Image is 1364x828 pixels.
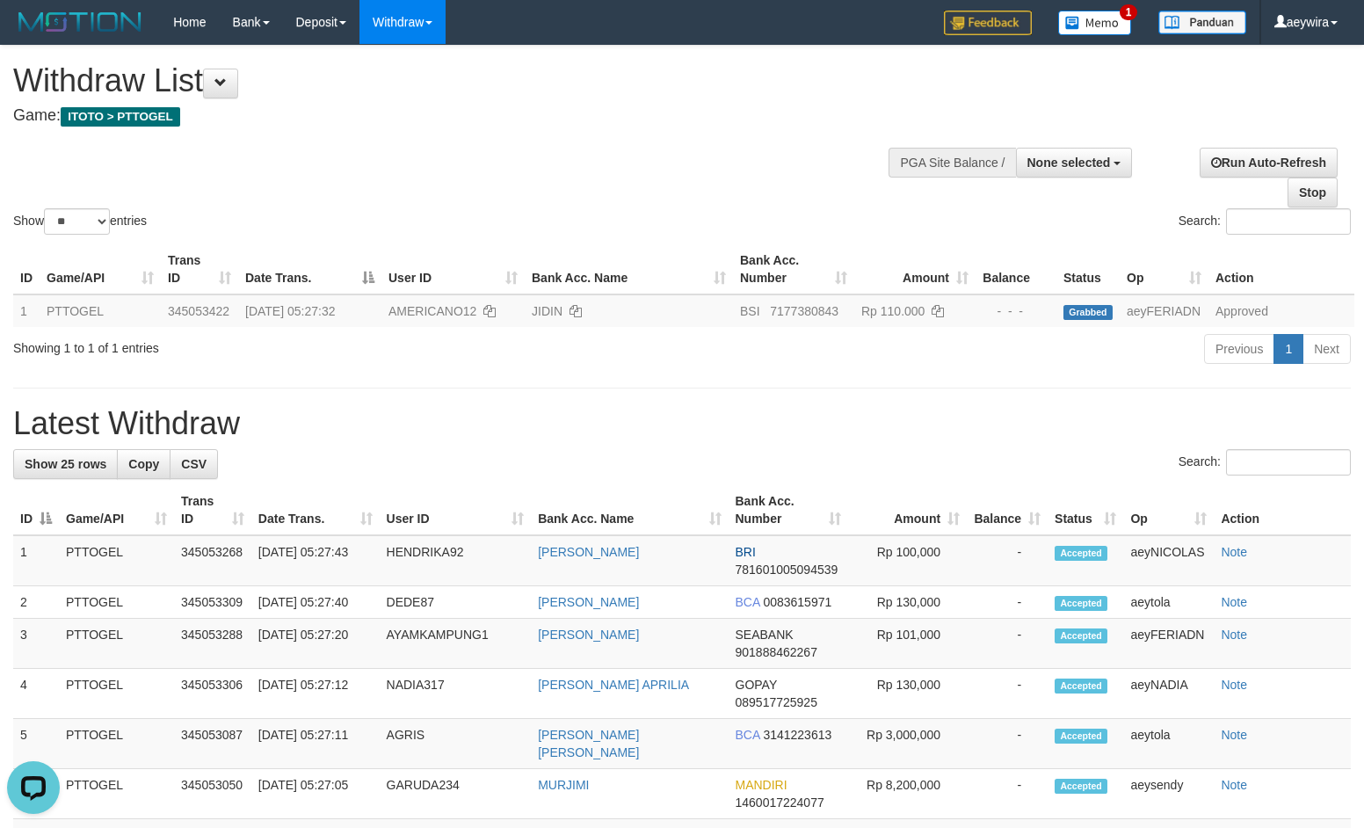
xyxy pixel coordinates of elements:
td: aeyNADIA [1123,669,1214,719]
td: Approved [1208,294,1354,327]
a: Note [1221,628,1247,642]
a: [PERSON_NAME] [PERSON_NAME] [538,728,639,759]
a: Note [1221,678,1247,692]
span: Accepted [1055,628,1107,643]
span: Copy 1460017224077 to clipboard [736,795,824,810]
span: 345053422 [168,304,229,318]
a: MURJIMI [538,778,589,792]
span: Copy [128,457,159,471]
td: aeyNICOLAS [1123,535,1214,586]
td: Rp 101,000 [848,619,967,669]
img: panduan.png [1158,11,1246,34]
a: CSV [170,449,218,479]
th: Balance [976,244,1056,294]
span: CSV [181,457,207,471]
td: PTTOGEL [40,294,161,327]
td: 345053087 [174,719,251,769]
span: MANDIRI [736,778,787,792]
span: BCA [736,728,760,742]
th: Action [1208,244,1354,294]
a: Stop [1288,178,1338,207]
input: Search: [1226,208,1351,235]
th: Op: activate to sort column ascending [1120,244,1208,294]
th: Game/API: activate to sort column ascending [59,485,174,535]
th: Trans ID: activate to sort column ascending [174,485,251,535]
span: ITOTO > PTTOGEL [61,107,180,127]
a: [PERSON_NAME] APRILIA [538,678,689,692]
th: Game/API: activate to sort column ascending [40,244,161,294]
a: Show 25 rows [13,449,118,479]
td: PTTOGEL [59,769,174,819]
td: 4 [13,669,59,719]
span: None selected [1027,156,1111,170]
td: Rp 8,200,000 [848,769,967,819]
th: Bank Acc. Number: activate to sort column ascending [733,244,854,294]
th: Op: activate to sort column ascending [1123,485,1214,535]
th: Bank Acc. Name: activate to sort column ascending [531,485,728,535]
th: Status [1056,244,1120,294]
img: Feedback.jpg [944,11,1032,35]
th: Bank Acc. Name: activate to sort column ascending [525,244,733,294]
td: 1 [13,535,59,586]
div: Showing 1 to 1 of 1 entries [13,332,555,357]
span: BCA [736,595,760,609]
img: Button%20Memo.svg [1058,11,1132,35]
span: Copy 089517725925 to clipboard [736,695,817,709]
td: aeysendy [1123,769,1214,819]
img: MOTION_logo.png [13,9,147,35]
span: BRI [736,545,756,559]
span: Copy 7177380843 to clipboard [770,304,838,318]
span: Accepted [1055,546,1107,561]
td: PTTOGEL [59,669,174,719]
div: - - - [983,302,1049,320]
th: Trans ID: activate to sort column ascending [161,244,238,294]
td: aeyFERIADN [1123,619,1214,669]
th: Amount: activate to sort column ascending [854,244,976,294]
span: Rp 110.000 [861,304,925,318]
a: Note [1221,778,1247,792]
td: Rp 130,000 [848,586,967,619]
span: Accepted [1055,596,1107,611]
a: Previous [1204,334,1274,364]
th: ID [13,244,40,294]
td: PTTOGEL [59,719,174,769]
label: Show entries [13,208,147,235]
h4: Game: [13,107,892,125]
h1: Withdraw List [13,63,892,98]
span: Accepted [1055,679,1107,694]
th: Date Trans.: activate to sort column descending [238,244,381,294]
a: Run Auto-Refresh [1200,148,1338,178]
h1: Latest Withdraw [13,406,1351,441]
select: Showentries [44,208,110,235]
a: Note [1221,728,1247,742]
td: 345053306 [174,669,251,719]
span: Accepted [1055,729,1107,744]
span: Show 25 rows [25,457,106,471]
td: 345053050 [174,769,251,819]
td: 5 [13,719,59,769]
th: Action [1214,485,1351,535]
td: NADIA317 [380,669,532,719]
td: PTTOGEL [59,535,174,586]
span: GOPAY [736,678,777,692]
span: Grabbed [1063,305,1113,320]
td: HENDRIKA92 [380,535,532,586]
td: DEDE87 [380,586,532,619]
th: User ID: activate to sort column ascending [381,244,525,294]
td: [DATE] 05:27:12 [251,669,380,719]
th: Status: activate to sort column ascending [1048,485,1123,535]
td: 1 [13,294,40,327]
th: Date Trans.: activate to sort column ascending [251,485,380,535]
a: 1 [1273,334,1303,364]
td: 345053268 [174,535,251,586]
th: Balance: activate to sort column ascending [967,485,1048,535]
td: aeyFERIADN [1120,294,1208,327]
a: Next [1302,334,1351,364]
td: [DATE] 05:27:11 [251,719,380,769]
span: [DATE] 05:27:32 [245,304,335,318]
td: - [967,619,1048,669]
a: [PERSON_NAME] [538,628,639,642]
span: Copy 901888462267 to clipboard [736,645,817,659]
a: Note [1221,545,1247,559]
input: Search: [1226,449,1351,476]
